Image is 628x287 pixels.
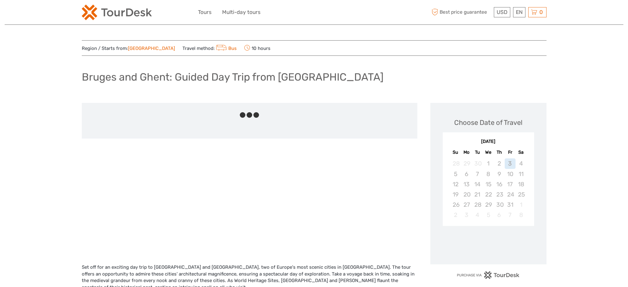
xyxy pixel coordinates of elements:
div: Not available Monday, October 20th, 2025 [461,189,472,200]
div: Not available Sunday, November 2nd, 2025 [450,210,461,220]
div: Not available Friday, October 10th, 2025 [505,169,516,179]
div: Not available Monday, October 27th, 2025 [461,200,472,210]
div: Not available Thursday, October 23rd, 2025 [494,189,505,200]
div: [DATE] [443,139,534,145]
img: 2254-3441b4b5-4e5f-4d00-b396-31f1d84a6ebf_logo_small.png [82,5,152,20]
div: Not available Tuesday, September 30th, 2025 [472,158,483,169]
img: PurchaseViaTourDesk.png [457,271,520,279]
div: Th [494,148,505,157]
a: Tours [198,8,212,17]
div: Not available Sunday, September 28th, 2025 [450,158,461,169]
a: Multi-day tours [222,8,261,17]
div: Not available Monday, September 29th, 2025 [461,158,472,169]
div: Tu [472,148,483,157]
div: Choose Date of Travel [454,118,522,127]
h1: Bruges and Ghent: Guided Day Trip from [GEOGRAPHIC_DATA] [82,71,384,83]
div: month 2025-10 [445,158,532,220]
div: Not available Wednesday, October 15th, 2025 [483,179,494,189]
div: Not available Saturday, October 4th, 2025 [516,158,526,169]
div: Not available Friday, November 7th, 2025 [505,210,516,220]
div: Not available Tuesday, October 7th, 2025 [472,169,483,179]
span: Best price guarantee [430,7,492,17]
div: Not available Saturday, October 11th, 2025 [516,169,526,179]
div: Not available Sunday, October 19th, 2025 [450,189,461,200]
div: Not available Sunday, October 5th, 2025 [450,169,461,179]
div: Not available Sunday, October 12th, 2025 [450,179,461,189]
a: Bus [215,46,237,51]
a: [GEOGRAPHIC_DATA] [128,46,175,51]
div: Not available Thursday, October 30th, 2025 [494,200,505,210]
div: Fr [505,148,516,157]
div: Not available Monday, November 3rd, 2025 [461,210,472,220]
span: Travel method: [182,44,237,52]
div: EN [513,7,525,17]
div: Not available Tuesday, October 21st, 2025 [472,189,483,200]
div: Not available Monday, October 6th, 2025 [461,169,472,179]
div: Not available Thursday, October 2nd, 2025 [494,158,505,169]
div: Not available Friday, October 24th, 2025 [505,189,516,200]
span: Region / Starts from: [82,45,175,52]
div: Sa [516,148,526,157]
div: Loading... [486,242,490,246]
div: Not available Wednesday, October 29th, 2025 [483,200,494,210]
div: Not available Wednesday, October 1st, 2025 [483,158,494,169]
div: Not available Saturday, October 18th, 2025 [516,179,526,189]
div: Not available Thursday, October 9th, 2025 [494,169,505,179]
div: Su [450,148,461,157]
div: Not available Friday, October 31st, 2025 [505,200,516,210]
div: Not available Wednesday, November 5th, 2025 [483,210,494,220]
div: Not available Tuesday, November 4th, 2025 [472,210,483,220]
span: USD [497,9,507,15]
div: Not available Wednesday, October 8th, 2025 [483,169,494,179]
span: 0 [538,9,544,15]
div: Not available Wednesday, October 22nd, 2025 [483,189,494,200]
div: Not available Saturday, October 25th, 2025 [516,189,526,200]
div: Not available Monday, October 13th, 2025 [461,179,472,189]
div: Not available Sunday, October 26th, 2025 [450,200,461,210]
div: Not available Thursday, November 6th, 2025 [494,210,505,220]
div: Mo [461,148,472,157]
div: Not available Saturday, November 8th, 2025 [516,210,526,220]
div: We [483,148,494,157]
div: Not available Friday, October 17th, 2025 [505,179,516,189]
div: Not available Tuesday, October 14th, 2025 [472,179,483,189]
div: Not available Tuesday, October 28th, 2025 [472,200,483,210]
div: Not available Saturday, November 1st, 2025 [516,200,526,210]
div: Not available Friday, October 3rd, 2025 [505,158,516,169]
span: 10 hours [244,44,270,52]
div: Not available Thursday, October 16th, 2025 [494,179,505,189]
